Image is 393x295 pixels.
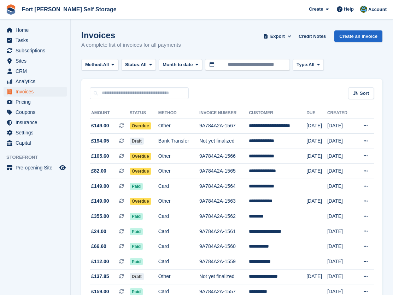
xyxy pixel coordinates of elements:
a: menu [4,35,67,45]
span: £137.85 [91,273,109,280]
img: Alex [360,6,367,13]
button: Method: All [81,59,118,71]
td: [DATE] [327,118,354,134]
td: [DATE] [306,118,327,134]
td: [DATE] [306,134,327,149]
td: [DATE] [327,194,354,209]
td: Bank Transfer [158,134,199,149]
span: Paid [130,183,143,190]
span: £194.05 [91,137,109,145]
a: menu [4,128,67,138]
span: Draft [130,138,144,145]
td: 9A784A2A-1565 [199,164,249,179]
span: All [141,61,147,68]
span: £149.00 [91,183,109,190]
a: menu [4,46,67,56]
a: Credit Notes [296,30,329,42]
span: Export [270,33,285,40]
td: [DATE] [327,269,354,284]
span: Home [16,25,58,35]
td: Other [158,118,199,134]
span: £112.00 [91,258,109,265]
span: Paid [130,243,143,250]
a: Preview store [58,163,67,172]
th: Due [306,108,327,119]
td: [DATE] [327,149,354,164]
a: menu [4,97,67,107]
span: Overdue [130,168,151,175]
span: Overdue [130,122,151,129]
td: [DATE] [327,164,354,179]
span: Settings [16,128,58,138]
span: £82.00 [91,167,106,175]
td: [DATE] [327,224,354,239]
th: Invoice Number [199,108,249,119]
td: [DATE] [327,254,354,270]
button: Month to date [159,59,202,71]
td: 9A784A2A-1561 [199,224,249,239]
button: Type: All [293,59,324,71]
td: [DATE] [306,149,327,164]
span: Account [368,6,387,13]
span: Status: [125,61,141,68]
td: [DATE] [306,269,327,284]
span: All [309,61,315,68]
td: Card [158,209,199,224]
span: Coupons [16,107,58,117]
span: £24.00 [91,228,106,235]
span: Paid [130,213,143,220]
span: £149.00 [91,197,109,205]
a: menu [4,25,67,35]
a: menu [4,117,67,127]
a: Fort [PERSON_NAME] Self Storage [19,4,119,15]
a: menu [4,87,67,97]
td: Other [158,269,199,284]
span: Subscriptions [16,46,58,56]
th: Customer [249,108,306,119]
a: menu [4,56,67,66]
span: £149.00 [91,122,109,129]
th: Method [158,108,199,119]
span: Sort [360,90,369,97]
td: [DATE] [327,209,354,224]
th: Status [130,108,158,119]
a: menu [4,163,67,173]
td: Other [158,194,199,209]
td: 9A784A2A-1564 [199,179,249,194]
span: £355.00 [91,213,109,220]
td: 9A784A2A-1562 [199,209,249,224]
span: Sites [16,56,58,66]
td: Not yet finalized [199,134,249,149]
td: Other [158,164,199,179]
img: stora-icon-8386f47178a22dfd0bd8f6a31ec36ba5ce8667c1dd55bd0f319d3a0aa187defe.svg [6,4,16,15]
a: menu [4,76,67,86]
span: Tasks [16,35,58,45]
td: Card [158,239,199,254]
span: Invoices [16,87,58,97]
span: Overdue [130,198,151,205]
td: Not yet finalized [199,269,249,284]
td: 9A784A2A-1566 [199,149,249,164]
span: Help [344,6,354,13]
span: Draft [130,273,144,280]
span: Pricing [16,97,58,107]
span: Paid [130,258,143,265]
span: All [103,61,109,68]
a: menu [4,66,67,76]
td: [DATE] [306,164,327,179]
td: [DATE] [306,194,327,209]
td: 9A784A2A-1563 [199,194,249,209]
span: Capital [16,138,58,148]
td: 9A784A2A-1559 [199,254,249,270]
span: Analytics [16,76,58,86]
td: 9A784A2A-1567 [199,118,249,134]
a: menu [4,138,67,148]
a: Create an Invoice [334,30,382,42]
span: Storefront [6,154,70,161]
button: Export [262,30,293,42]
h1: Invoices [81,30,181,40]
p: A complete list of invoices for all payments [81,41,181,49]
span: CRM [16,66,58,76]
td: Card [158,179,199,194]
span: Method: [85,61,103,68]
